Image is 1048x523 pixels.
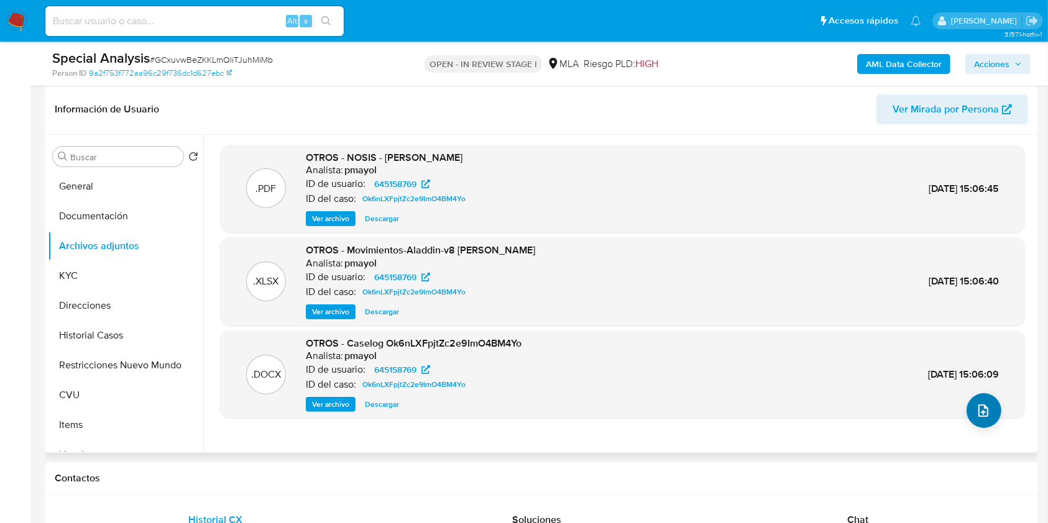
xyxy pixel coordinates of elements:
[362,284,466,299] span: Ok6nLXFpjtZc2e9ImO4BM4Yo
[306,397,356,412] button: Ver archivo
[254,275,279,288] p: .XLSX
[251,368,281,381] p: .DOCX
[374,176,416,191] span: 645158769
[48,380,203,410] button: CVU
[344,164,377,176] h6: pmayol
[306,286,356,298] p: ID del caso:
[48,261,203,291] button: KYC
[344,350,377,362] h6: pmayol
[362,377,466,392] span: Ok6nLXFpjtZc2e9ImO4BM4Yo
[256,182,277,196] p: .PDF
[45,13,344,29] input: Buscar usuario o caso...
[58,152,68,161] button: Buscar
[306,336,522,350] span: OTROS - Caselog Ok6nLXFpjtZc2e9ImO4BM4Yo
[1026,14,1039,27] a: Salir
[306,304,356,319] button: Ver archivo
[374,362,416,377] span: 645158769
[365,212,399,225] span: Descargar
[70,152,178,163] input: Buscar
[893,94,999,124] span: Ver Mirada por Persona
[344,257,377,270] h6: pmayol
[188,152,198,165] button: Volver al orden por defecto
[374,270,416,284] span: 645158769
[357,191,471,206] a: Ok6nLXFpjtZc2e9ImO4BM4Yo
[306,350,343,362] p: Analista:
[89,68,232,79] a: 9a2f753f772aa96c29f736dc1d627ebc
[306,150,462,165] span: OTROS - NOSIS - [PERSON_NAME]
[911,16,921,26] a: Notificaciones
[312,212,349,225] span: Ver archivo
[357,284,471,299] a: Ok6nLXFpjtZc2e9ImO4BM4Yo
[304,15,308,27] span: s
[306,257,343,270] p: Analista:
[974,54,1009,74] span: Acciones
[312,398,349,411] span: Ver archivo
[367,176,438,191] a: 645158769
[48,201,203,231] button: Documentación
[306,211,356,226] button: Ver archivo
[547,57,579,71] div: MLA
[55,103,159,116] h1: Información de Usuario
[857,54,950,74] button: AML Data Collector
[928,367,999,381] span: [DATE] 15:06:09
[55,472,1028,484] h1: Contactos
[367,362,438,377] a: 645158769
[48,440,203,470] button: Lista Interna
[635,57,658,71] span: HIGH
[365,398,399,411] span: Descargar
[48,231,203,261] button: Archivos adjuntos
[48,291,203,321] button: Direcciones
[306,271,365,283] p: ID de usuario:
[357,377,471,392] a: Ok6nLXFpjtZc2e9ImO4BM4Yo
[365,306,399,318] span: Descargar
[951,15,1021,27] p: patricia.mayol@mercadolibre.com
[362,191,466,206] span: Ok6nLXFpjtZc2e9ImO4BM4Yo
[1004,29,1042,39] span: 3.157.1-hotfix-1
[584,57,658,71] span: Riesgo PLD:
[306,178,365,190] p: ID de usuario:
[52,68,86,79] b: Person ID
[306,164,343,176] p: Analista:
[313,12,339,30] button: search-icon
[306,378,356,391] p: ID del caso:
[965,54,1031,74] button: Acciones
[829,14,898,27] span: Accesos rápidos
[48,171,203,201] button: General
[312,306,349,318] span: Ver archivo
[876,94,1028,124] button: Ver Mirada por Persona
[866,54,942,74] b: AML Data Collector
[306,363,365,376] p: ID de usuario:
[48,350,203,380] button: Restricciones Nuevo Mundo
[929,181,999,196] span: [DATE] 15:06:45
[929,274,999,288] span: [DATE] 15:06:40
[359,397,405,412] button: Descargar
[150,53,273,66] span: # GCxuvwBeZKKLmQliTJuhMiMb
[52,48,150,68] b: Special Analysis
[48,321,203,350] button: Historial Casos
[48,410,203,440] button: Items
[306,243,535,257] span: OTROS - Movimientos-Aladdin-v8 [PERSON_NAME]
[967,393,1001,428] button: upload-file
[359,211,405,226] button: Descargar
[359,304,405,319] button: Descargar
[367,270,438,284] a: 645158769
[306,193,356,205] p: ID del caso:
[425,55,542,73] p: OPEN - IN REVIEW STAGE I
[287,15,297,27] span: Alt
